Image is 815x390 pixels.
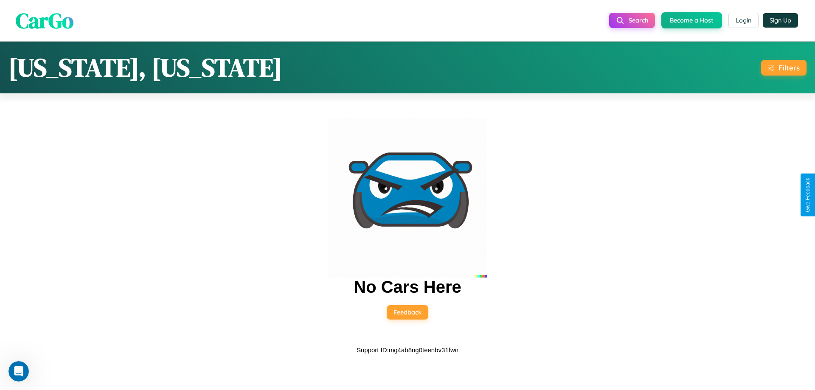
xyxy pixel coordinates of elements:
[778,63,800,72] div: Filters
[763,13,798,28] button: Sign Up
[609,13,655,28] button: Search
[354,278,461,297] h2: No Cars Here
[8,50,282,85] h1: [US_STATE], [US_STATE]
[357,344,458,356] p: Support ID: mg4ab8ng0teenbv31fwn
[387,305,428,320] button: Feedback
[728,13,759,28] button: Login
[8,361,29,382] iframe: Intercom live chat
[805,178,811,212] div: Give Feedback
[761,60,807,76] button: Filters
[661,12,722,28] button: Become a Host
[16,6,73,35] span: CarGo
[629,17,648,24] span: Search
[328,118,487,278] img: car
